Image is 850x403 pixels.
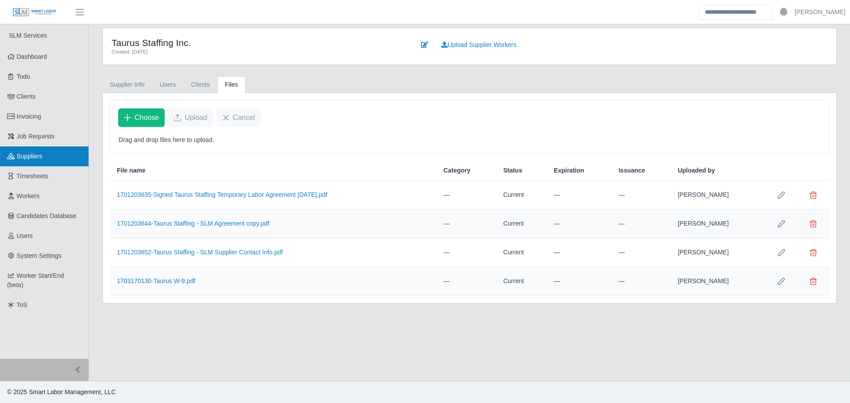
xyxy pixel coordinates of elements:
td: — [437,267,496,296]
td: [PERSON_NAME] [671,267,765,296]
span: Workers [17,192,40,200]
td: Current [496,210,547,238]
td: — [611,181,671,210]
span: Suppliers [17,153,42,160]
span: Clients [17,93,36,100]
td: — [437,210,496,238]
img: SLM Logo [12,8,57,17]
span: Uploaded by [678,166,715,175]
a: [PERSON_NAME] [795,8,846,17]
button: Delete file [804,244,822,261]
a: 1701203652-Taurus Staffing - SLM Supplier Contact Info.pdf [117,249,283,256]
span: Users [17,232,33,239]
td: [PERSON_NAME] [671,181,765,210]
td: — [611,267,671,296]
button: Delete file [804,273,822,290]
td: Current [496,181,547,210]
td: Current [496,238,547,267]
span: Job Requests [17,133,55,140]
td: — [611,210,671,238]
button: Row Edit [773,244,790,261]
span: Todo [17,73,30,80]
span: Expiration [554,166,584,175]
span: Upload [185,112,207,123]
div: Created: [DATE] [112,48,402,56]
span: © 2025 Smart Labor Management, LLC [7,388,116,395]
span: ToS [17,301,27,308]
span: Category [444,166,471,175]
a: Clients [183,76,217,93]
td: — [547,267,611,296]
button: Upload [168,108,213,127]
button: Row Edit [773,215,790,233]
span: SLM Services [9,32,47,39]
span: System Settings [17,252,62,259]
span: File name [117,166,146,175]
td: [PERSON_NAME] [671,210,765,238]
a: Upload Supplier Workers [436,37,522,53]
span: Invoicing [17,113,41,120]
a: 1703170130-Taurus W-9.pdf [117,277,195,284]
a: Supplier Info [102,76,152,93]
button: Row Edit [773,186,790,204]
span: Issuance [618,166,645,175]
td: — [547,210,611,238]
span: Choose [135,112,159,123]
td: Current [496,267,547,296]
a: 1701203644-Taurus Staffing - SLM Agreement copy.pdf [117,220,269,227]
span: Cancel [233,112,255,123]
td: — [437,238,496,267]
button: Choose [118,108,165,127]
input: Search [699,4,773,20]
h4: Taurus Staffing Inc. [112,37,402,48]
button: Delete file [804,186,822,204]
a: 1701203635-Signed Taurus Staffing Temporary Labor Agreement [DATE].pdf [117,191,327,198]
span: Status [503,166,522,175]
a: Users [152,76,184,93]
button: Row Edit [773,273,790,290]
span: Worker Start/End (beta) [7,272,64,288]
td: [PERSON_NAME] [671,238,765,267]
td: — [547,181,611,210]
span: Candidates Database [17,212,77,219]
td: — [437,181,496,210]
td: — [547,238,611,267]
button: Delete file [804,215,822,233]
span: Dashboard [17,53,47,60]
p: Drag and drop files here to upload. [119,135,820,145]
button: Cancel [216,108,261,127]
td: — [611,238,671,267]
a: Files [217,76,246,93]
span: Timesheets [17,173,49,180]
